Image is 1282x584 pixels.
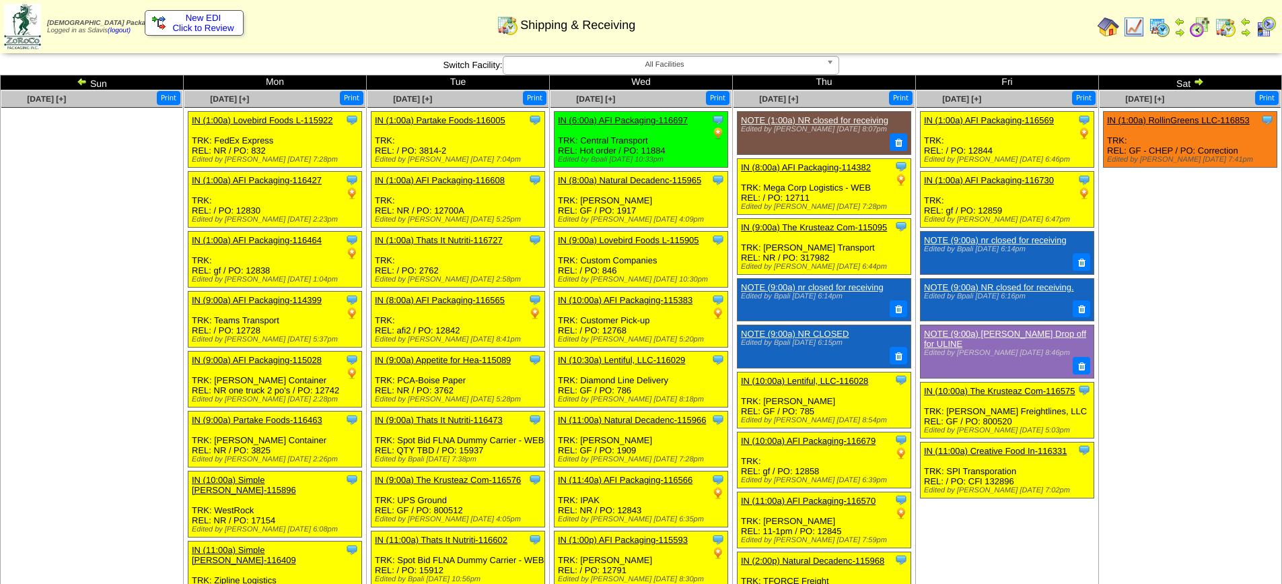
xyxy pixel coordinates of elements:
[192,355,322,365] a: IN (9:00a) AFI Packaging-115028
[1107,115,1250,125] a: IN (1:00a) RollinGreens LLC-116853
[711,233,725,247] img: Tooltip
[528,113,542,127] img: Tooltip
[924,156,1094,164] div: Edited by [PERSON_NAME] [DATE] 6:46pm
[741,162,871,172] a: IN (8:00a) AFI Packaging-114382
[192,156,361,164] div: Edited by [PERSON_NAME] [DATE] 7:28pm
[555,172,728,228] div: TRK: [PERSON_NAME] REL: GF / PO: 1917
[375,175,505,185] a: IN (1:00a) AFI Packaging-116608
[558,475,692,485] a: IN (11:40a) AFI Packaging-116566
[711,413,725,426] img: Tooltip
[4,4,41,49] img: zoroco-logo-small.webp
[1174,27,1185,38] img: arrowright.gif
[528,353,542,366] img: Tooltip
[711,173,725,187] img: Tooltip
[1073,300,1090,318] button: Delete Note
[558,515,727,523] div: Edited by [PERSON_NAME] [DATE] 6:35pm
[711,127,725,140] img: PO
[894,433,908,447] img: Tooltip
[894,553,908,566] img: Tooltip
[375,275,544,284] div: Edited by [PERSON_NAME] [DATE] 2:58pm
[188,232,362,288] div: TRK: REL: gf / PO: 12838
[555,232,728,288] div: TRK: Custom Companies REL: / PO: 846
[371,412,545,467] div: TRK: Spot Bid FLNA Dummy Carrier - WEB REL: QTY TBD / PO: 15937
[924,245,1087,253] div: Edited by Bpali [DATE] 6:14pm
[345,233,359,247] img: Tooltip
[188,292,362,348] div: TRK: Teams Transport REL: / PO: 12728
[523,91,546,105] button: Print
[375,295,505,305] a: IN (8:00a) AFI Packaging-116565
[375,235,503,245] a: IN (1:00a) Thats It Nutriti-116727
[1098,16,1119,38] img: home.gif
[528,306,542,320] img: PO
[894,160,908,173] img: Tooltip
[558,455,727,463] div: Edited by [PERSON_NAME] [DATE] 7:28pm
[528,293,542,306] img: Tooltip
[558,535,688,545] a: IN (1:00p) AFI Packaging-115593
[375,395,544,403] div: Edited by [PERSON_NAME] [DATE] 5:28pm
[345,353,359,366] img: Tooltip
[924,386,1075,396] a: IN (10:00a) The Krusteaz Com-116575
[550,75,733,90] td: Wed
[188,172,362,228] div: TRK: REL: / PO: 12830
[157,91,180,105] button: Print
[509,57,821,73] span: All Facilities
[1077,443,1091,457] img: Tooltip
[741,536,911,544] div: Edited by [PERSON_NAME] [DATE] 7:59pm
[375,415,503,425] a: IN (9:00a) Thats It Nutriti-116473
[924,329,1086,349] a: NOTE (9:00a) [PERSON_NAME] Drop off for ULINE
[558,295,692,305] a: IN (10:00a) AFI Packaging-115383
[375,575,544,583] div: Edited by Bpali [DATE] 10:56pm
[890,347,907,364] button: Delete Note
[1255,91,1279,105] button: Print
[741,496,876,506] a: IN (11:00a) AFI Packaging-116570
[555,472,728,527] div: TRK: IPAK REL: NR / PO: 12843
[924,446,1067,456] a: IN (11:00a) Creative Food In-116331
[558,415,706,425] a: IN (11:00a) Natural Decadenc-115966
[528,233,542,247] img: Tooltip
[497,14,518,36] img: calendarinout.gif
[345,173,359,187] img: Tooltip
[375,455,544,463] div: Edited by Bpali [DATE] 7:38pm
[1125,94,1164,104] a: [DATE] [+]
[738,432,911,488] div: TRK: REL: gf / PO: 12858
[367,75,550,90] td: Tue
[711,486,725,500] img: PO
[921,382,1094,438] div: TRK: [PERSON_NAME] Freightlines, LLC REL: GF / PO: 800520
[738,158,911,214] div: TRK: Mega Corp Logistics - WEB REL: / PO: 12711
[741,339,904,347] div: Edited by Bpali [DATE] 6:15pm
[738,372,911,428] div: TRK: [PERSON_NAME] REL: GF / PO: 785
[528,413,542,426] img: Tooltip
[188,112,362,168] div: TRK: FedEx Express REL: NR / PO: 832
[558,175,701,185] a: IN (8:00a) Natural Decadenc-115965
[192,475,296,495] a: IN (10:00a) Simple [PERSON_NAME]-115896
[1077,187,1091,200] img: PO
[371,172,545,228] div: TRK: REL: NR / PO: 12700A
[924,216,1094,224] div: Edited by [PERSON_NAME] [DATE] 6:47pm
[192,295,322,305] a: IN (9:00a) AFI Packaging-114399
[108,27,131,34] a: (logout)
[741,282,884,292] a: NOTE (9:00a) nr closed for receiving
[345,413,359,426] img: Tooltip
[1260,113,1274,127] img: Tooltip
[192,216,361,224] div: Edited by [PERSON_NAME] [DATE] 2:23pm
[192,455,361,463] div: Edited by [PERSON_NAME] [DATE] 2:26pm
[210,94,249,104] a: [DATE] [+]
[375,115,505,125] a: IN (1:00a) Partake Foods-116005
[555,112,728,168] div: TRK: Central Transport REL: Hot order / PO: 11884
[1073,357,1090,375] button: Delete Note
[921,442,1094,498] div: TRK: SPI Transporation REL: / PO: CFI 132896
[741,556,884,566] a: IN (2:00p) Natural Decadenc-115968
[759,94,798,104] a: [DATE] [+]
[345,293,359,306] img: Tooltip
[741,125,904,133] div: Edited by [PERSON_NAME] [DATE] 8:07pm
[890,133,907,151] button: Delete Note
[345,543,359,556] img: Tooltip
[1149,16,1170,38] img: calendarprod.gif
[528,473,542,486] img: Tooltip
[916,75,1099,90] td: Fri
[894,173,908,187] img: PO
[192,395,361,403] div: Edited by [PERSON_NAME] [DATE] 2:28pm
[889,91,913,105] button: Print
[186,13,221,23] span: New EDI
